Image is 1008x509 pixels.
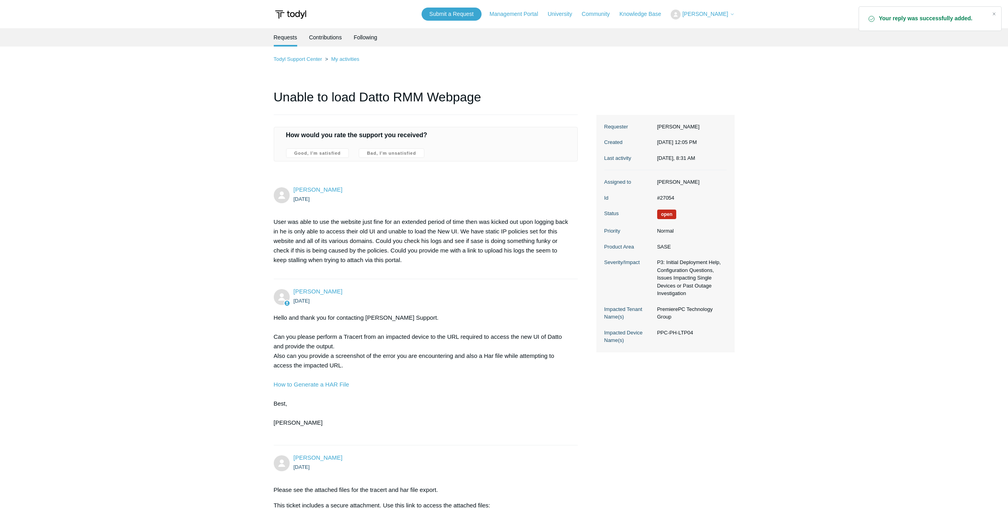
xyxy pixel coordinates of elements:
[653,258,727,297] dd: P3: Initial Deployment Help, Configuration Questions, Issues Impacting Single Devices or Past Out...
[286,130,566,140] h4: How would you rate the support you received?
[604,138,653,146] dt: Created
[604,243,653,251] dt: Product Area
[582,10,618,18] a: Community
[604,210,653,218] dt: Status
[309,28,342,47] a: Contributions
[604,329,653,344] dt: Impacted Device Name(s)
[323,56,359,62] li: My activities
[653,243,727,251] dd: SASE
[294,298,310,304] time: 08/05/2025, 12:56
[294,288,342,295] span: Kris Haire
[604,178,653,186] dt: Assigned to
[359,148,424,158] label: Bad, I'm unsatisfied
[604,305,653,321] dt: Impacted Tenant Name(s)
[671,10,734,19] button: [PERSON_NAME]
[653,178,727,186] dd: [PERSON_NAME]
[274,87,578,115] h1: Unable to load Datto RMM Webpage
[604,154,653,162] dt: Last activity
[354,28,377,47] a: Following
[274,313,570,437] div: Hello and thank you for contacting [PERSON_NAME] Support. Can you please perform a Tracert from a...
[657,155,695,161] time: 08/25/2025, 08:31
[274,7,308,22] img: Todyl Support Center Help Center home page
[653,194,727,202] dd: #27054
[331,56,359,62] a: My activities
[879,15,985,23] strong: Your reply was successfully added.
[653,123,727,131] dd: [PERSON_NAME]
[489,10,546,18] a: Management Portal
[286,148,349,158] label: Good, I'm satisfied
[294,464,310,470] time: 08/05/2025, 14:43
[274,56,324,62] li: Todyl Support Center
[604,123,653,131] dt: Requester
[548,10,580,18] a: University
[653,305,727,321] dd: PremierePC Technology Group
[604,194,653,202] dt: Id
[294,288,342,295] a: [PERSON_NAME]
[657,139,697,145] time: 08/05/2025, 12:05
[294,196,310,202] time: 08/05/2025, 12:05
[274,28,297,47] li: Requests
[422,8,482,21] a: Submit a Request
[274,381,349,388] a: How to Generate a HAR File
[294,186,342,193] a: [PERSON_NAME]
[989,8,1000,19] div: Close
[604,227,653,235] dt: Priority
[653,329,727,337] dd: PPC-PH-LTP04
[294,454,342,461] a: [PERSON_NAME]
[682,11,728,17] span: [PERSON_NAME]
[274,217,570,265] p: User was able to use the website just fine for an extended period of time then was kicked out upo...
[657,210,677,219] span: We are working on a response for you
[274,56,322,62] a: Todyl Support Center
[294,186,342,193] span: Daniel Perry
[653,227,727,235] dd: Normal
[294,454,342,461] span: Daniel Perry
[604,258,653,266] dt: Severity/Impact
[274,485,570,495] p: Please see the attached files for the tracert and har file export.
[619,10,669,18] a: Knowledge Base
